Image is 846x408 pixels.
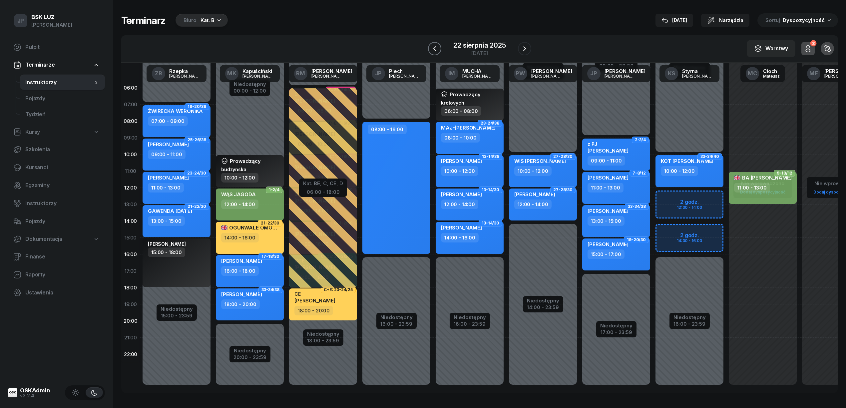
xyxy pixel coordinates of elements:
[220,65,280,82] a: MKKapuściński[PERSON_NAME]
[8,267,105,283] a: Raporty
[147,65,207,82] a: ZRRzepka[PERSON_NAME]
[121,130,140,146] div: 09:00
[801,42,815,55] button: 3
[201,16,214,24] div: Kat. B
[324,289,353,290] span: C+E: 23-24/25
[25,43,100,52] span: Pulpit
[303,179,343,188] div: Kat. BE, C, CE, D
[514,166,552,176] div: 10:00 - 12:00
[600,323,633,328] div: Niedostępny
[482,189,499,191] span: 13-14/30
[148,150,186,159] div: 09:00 - 11:00
[8,249,105,265] a: Finanse
[8,178,105,194] a: Egzaminy
[31,21,72,29] div: [PERSON_NAME]
[161,311,193,318] div: 15:00 - 23:59
[121,246,140,263] div: 16:00
[17,18,24,24] span: JP
[121,313,140,329] div: 20:00
[453,42,506,49] div: 22 sierpnia 2025
[441,166,478,176] div: 10:00 - 12:00
[777,173,792,174] span: 9-10/12
[441,200,478,209] div: 12:00 - 14:00
[440,65,500,82] a: IMMUCHA[PERSON_NAME]
[261,256,279,257] span: 17-18/30
[148,241,186,247] div: [PERSON_NAME]
[161,306,193,311] div: Niedostępny
[462,69,494,74] div: MUCHA
[588,241,629,247] span: [PERSON_NAME]
[303,179,343,195] button: Kat. BE, C, CE, D06:00 - 18:00
[673,315,706,320] div: Niedostępny
[221,233,259,242] div: 14:00 - 16:00
[8,213,105,229] a: Pojazdy
[221,258,262,264] span: [PERSON_NAME]
[700,156,719,157] span: 33-34/40
[8,142,105,158] a: Szkolenia
[227,71,236,76] span: MK
[659,65,719,82] a: KSStyrna[PERSON_NAME]
[514,158,566,164] span: WIS [PERSON_NAME]
[25,145,100,154] span: Szkolenia
[20,75,105,91] a: Instruktorzy
[8,125,105,140] a: Kursy
[20,107,105,123] a: Tydzień
[531,69,572,74] div: [PERSON_NAME]
[682,74,714,78] div: [PERSON_NAME]
[605,69,645,74] div: [PERSON_NAME]
[553,156,573,157] span: 27-28/30
[588,141,629,147] div: z PJ
[307,331,339,336] div: Niedostępny
[233,347,266,361] button: Niedostępny20:00 - 23:59
[25,217,100,226] span: Pojazdy
[441,106,481,116] div: 06:00 - 08:00
[25,78,93,87] span: Instruktorzy
[233,348,266,353] div: Niedostępny
[582,65,651,82] a: JP[PERSON_NAME][PERSON_NAME]
[174,14,228,27] button: BiuroKat. B
[121,346,140,363] div: 22:00
[148,108,203,114] span: ŻWIRECKA WERONIKA
[233,80,266,95] button: Niedostępny00:00 - 12:00
[809,71,818,76] span: MF
[121,229,140,246] div: 15:00
[148,247,185,257] div: 15:00 - 18:00
[121,213,140,229] div: 14:00
[121,263,140,279] div: 17:00
[221,266,259,276] div: 16:00 - 18:00
[600,322,633,336] button: Niedostępny17:00 - 23:59
[757,13,838,27] button: Sortuj Dyspozycyjność
[233,82,266,87] div: Niedostępny
[294,291,335,297] div: CE
[25,252,100,261] span: Finanse
[233,87,266,94] div: 00:00 - 12:00
[375,71,382,76] span: JP
[121,163,140,180] div: 11:00
[121,80,140,96] div: 06:00
[296,71,305,76] span: RM
[221,200,258,209] div: 12:00 - 14:00
[221,191,255,198] span: WĄS JAGODA
[8,160,105,176] a: Kursanci
[184,16,197,24] div: Biuro
[765,16,781,25] span: Sortuj
[633,173,646,174] span: 7-8/12
[261,222,279,224] span: 21-22/30
[20,388,50,393] div: OSKAdmin
[121,279,140,296] div: 18:00
[121,180,140,196] div: 12:00
[148,175,189,181] span: [PERSON_NAME]
[389,69,421,74] div: Piech
[121,146,140,163] div: 10:00
[635,139,646,141] span: 2-3/4
[8,39,105,55] a: Pulpit
[25,181,100,190] span: Egzaminy
[516,71,525,76] span: PW
[169,74,201,78] div: [PERSON_NAME]
[810,40,816,47] div: 3
[747,40,795,57] button: Warstwy
[230,159,260,164] span: Prowadzący
[8,285,105,301] a: Ustawienia
[311,69,352,74] div: [PERSON_NAME]
[221,224,286,231] span: OGUNWALE OMOLARA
